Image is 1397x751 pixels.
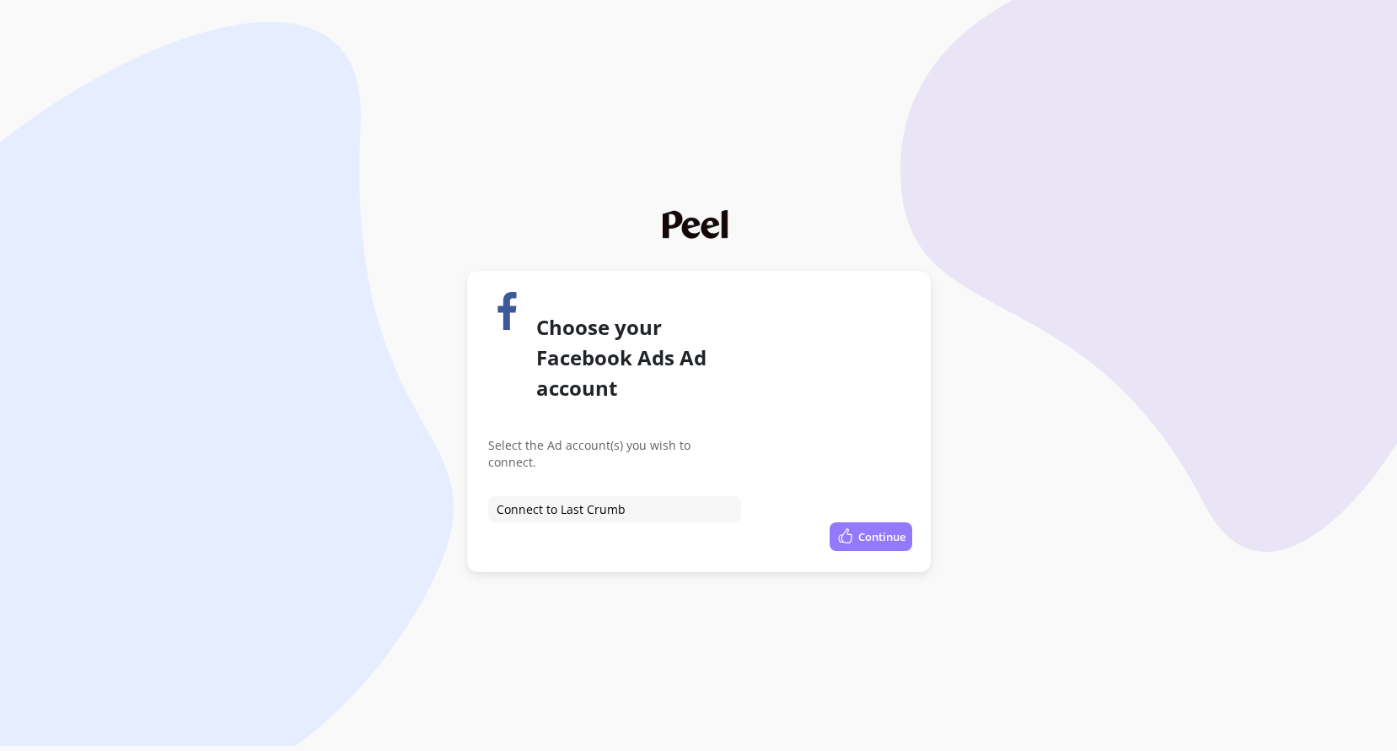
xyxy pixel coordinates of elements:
img: thumbs_up.svg [836,527,855,546]
img: source image [488,292,526,330]
img: Peel Center [663,210,733,239]
h4: Select the Ad account(s) you wish to connect. [488,437,741,471]
button: Continue [830,522,912,551]
h3: Choose your Facebook Ads Ad account [536,312,741,403]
